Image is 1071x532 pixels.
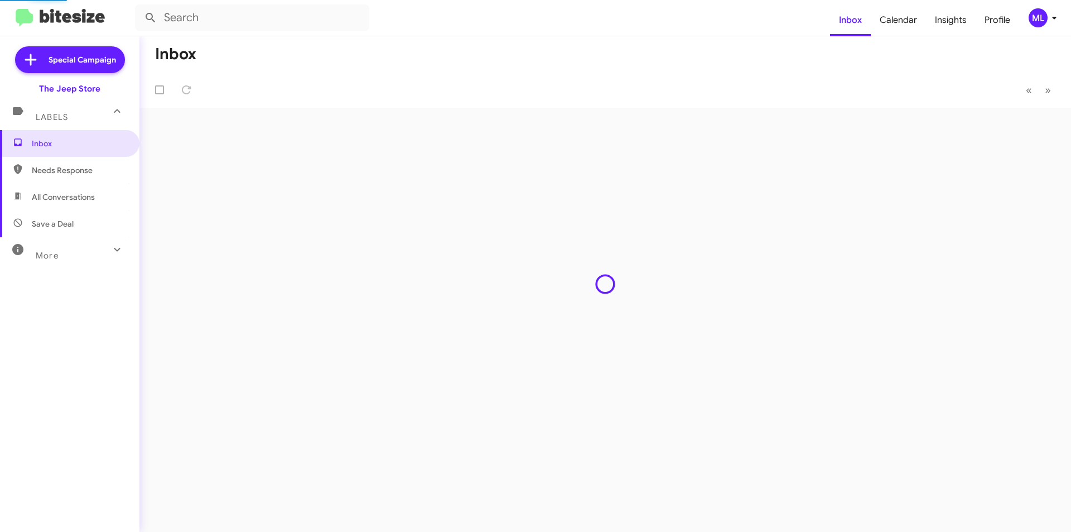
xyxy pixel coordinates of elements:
h1: Inbox [155,45,196,63]
span: Save a Deal [32,218,74,229]
button: ML [1019,8,1059,27]
span: Special Campaign [49,54,116,65]
span: All Conversations [32,191,95,203]
a: Inbox [830,4,871,36]
span: « [1026,83,1032,97]
nav: Page navigation example [1020,79,1058,102]
span: More [36,251,59,261]
input: Search [135,4,369,31]
a: Insights [926,4,976,36]
span: » [1045,83,1051,97]
span: Labels [36,112,68,122]
div: ML [1029,8,1048,27]
span: Needs Response [32,165,127,176]
a: Profile [976,4,1019,36]
a: Special Campaign [15,46,125,73]
a: Calendar [871,4,926,36]
button: Previous [1019,79,1039,102]
div: The Jeep Store [39,83,100,94]
span: Inbox [32,138,127,149]
button: Next [1038,79,1058,102]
